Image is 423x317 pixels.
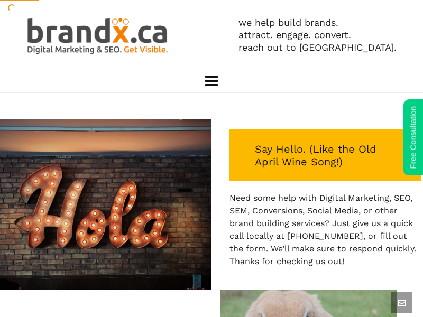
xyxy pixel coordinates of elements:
p: Need some help with Digital Marketing, SEO, SEM, Conversions, Social Media, or other brand buildi... [229,192,420,268]
p: Say Hello. ( ) [229,129,420,181]
img: Edmonton SEO. SEM. Web Design. Print. Brandx Digital Marketing & SEO [26,16,170,54]
a: Navigation [26,70,397,92]
a: Like the Old April Wine Song! (opens in a new tab) [255,143,376,168]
